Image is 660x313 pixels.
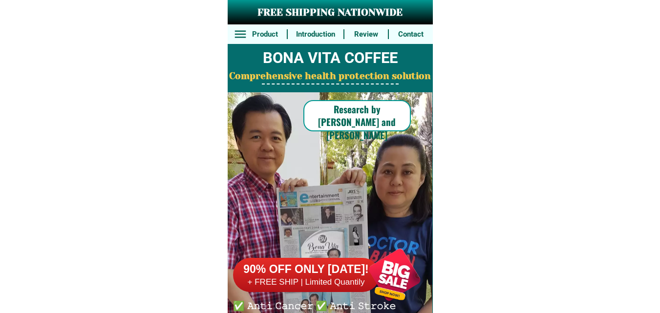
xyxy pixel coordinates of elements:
[293,29,338,40] h6: Introduction
[233,262,380,277] h6: 90% OFF ONLY [DATE]!
[228,5,433,20] h3: FREE SHIPPING NATIONWIDE
[228,47,433,70] h2: BONA VITA COFFEE
[350,29,383,40] h6: Review
[228,69,433,83] h2: Comprehensive health protection solution
[303,103,411,142] h6: Research by [PERSON_NAME] and [PERSON_NAME]
[394,29,427,40] h6: Contact
[248,29,281,40] h6: Product
[233,277,380,288] h6: + FREE SHIP | Limited Quantily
